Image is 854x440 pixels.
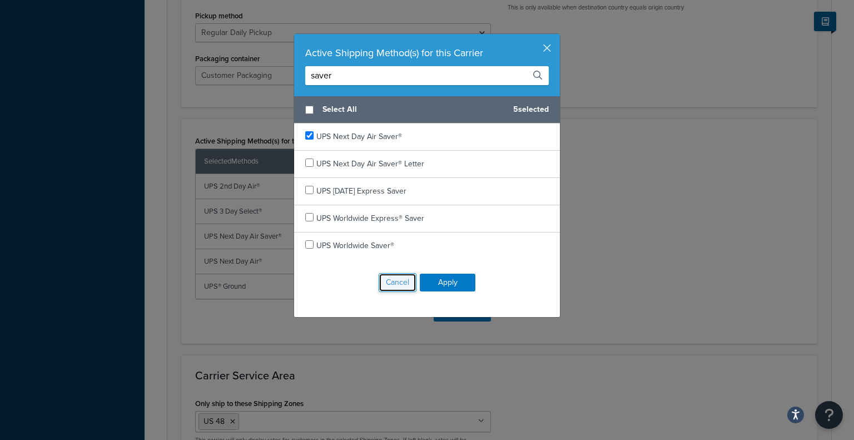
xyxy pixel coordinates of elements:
span: UPS Next Day Air Saver® [316,131,402,142]
span: UPS Worldwide Express® Saver [316,212,424,224]
span: UPS [DATE] Express Saver [316,185,406,197]
div: 5 selected [294,96,560,123]
div: Active Shipping Method(s) for this Carrier [305,45,549,61]
button: Cancel [379,273,416,292]
span: UPS Worldwide Saver® [316,240,394,251]
span: Select All [322,102,504,117]
button: Apply [420,274,475,291]
span: UPS Next Day Air Saver® Letter [316,158,424,170]
input: Search [305,66,549,85]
